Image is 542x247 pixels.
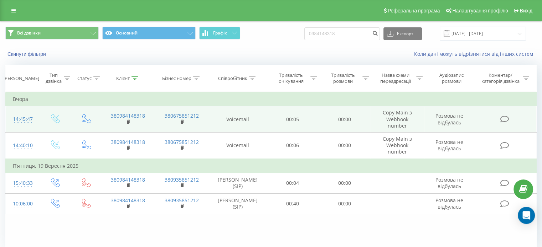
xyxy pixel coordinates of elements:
div: Бізнес номер [162,75,191,81]
td: [PERSON_NAME] (SIP) [209,193,267,214]
a: 380984148318 [111,197,145,204]
span: Розмова не відбулась [435,197,463,210]
a: 380675851212 [165,112,199,119]
a: 380935851212 [165,197,199,204]
td: 00:00 [319,173,370,193]
div: 10:06:00 [13,197,32,211]
div: Співробітник [218,75,247,81]
div: Тривалість очікування [273,72,309,84]
div: Коментар/категорія дзвінка [479,72,521,84]
td: Copy Main з Webhook number [370,106,424,133]
td: П’ятниця, 19 Вересня 2025 [6,159,537,173]
span: Налаштування профілю [452,8,508,14]
div: Статус [77,75,92,81]
td: 00:40 [267,193,319,214]
button: Експорт [383,27,422,40]
div: Open Intercom Messenger [518,207,535,224]
span: Розмова не відбулась [435,112,463,125]
td: Вчора [6,92,537,106]
td: 00:00 [319,106,370,133]
a: 380984148318 [111,112,145,119]
td: 00:04 [267,173,319,193]
div: [PERSON_NAME] [3,75,39,81]
div: Аудіозапис розмови [431,72,473,84]
td: 00:00 [319,132,370,159]
td: Voicemail [209,132,267,159]
td: 00:05 [267,106,319,133]
a: 380935851212 [165,176,199,183]
span: Реферальна програма [388,8,440,14]
div: Клієнт [116,75,130,81]
div: 14:45:47 [13,112,32,126]
span: Всі дзвінки [17,30,41,36]
span: Вихід [520,8,532,14]
span: Розмова не відбулась [435,139,463,152]
button: Скинути фільтри [5,51,50,57]
div: Тривалість розмови [325,72,361,84]
span: Графік [213,31,227,36]
div: Тип дзвінка [45,72,62,84]
td: [PERSON_NAME] (SIP) [209,173,267,193]
div: 14:40:10 [13,139,32,152]
td: Voicemail [209,106,267,133]
div: Назва схеми переадресації [377,72,414,84]
td: Copy Main з Webhook number [370,132,424,159]
a: Коли дані можуть відрізнятися вiд інших систем [414,50,537,57]
button: Всі дзвінки [5,27,99,39]
button: Графік [199,27,240,39]
a: 380984148318 [111,176,145,183]
td: 00:06 [267,132,319,159]
a: 380984148318 [111,139,145,145]
a: 380675851212 [165,139,199,145]
span: Розмова не відбулась [435,176,463,189]
input: Пошук за номером [304,27,380,40]
button: Основний [102,27,196,39]
div: 15:40:33 [13,176,32,190]
td: 00:00 [319,193,370,214]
